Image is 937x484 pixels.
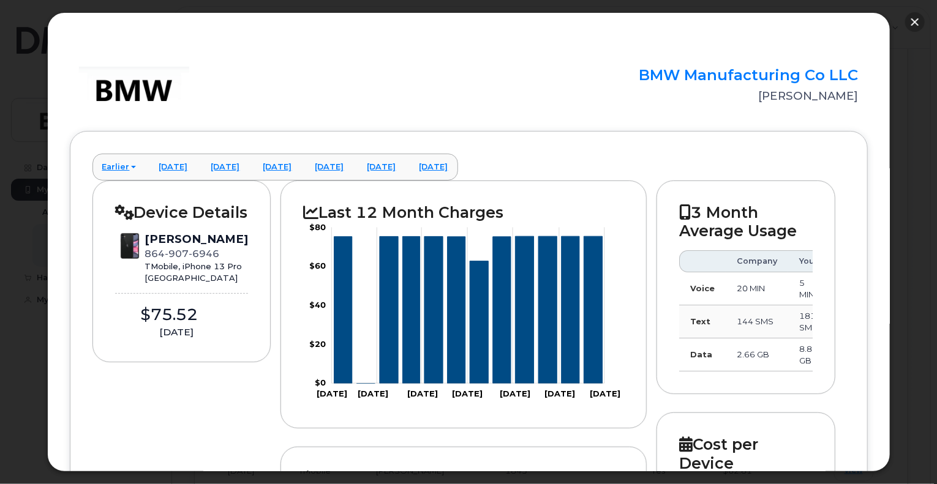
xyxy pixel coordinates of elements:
h2: Device Details [115,203,248,222]
a: [DATE] [410,154,458,181]
tspan: $60 [309,261,326,271]
strong: Voice [690,283,715,293]
div: [PERSON_NAME] [611,88,858,104]
g: Series [334,237,603,384]
tspan: [DATE] [453,389,483,399]
tspan: [DATE] [317,389,347,399]
h2: Last 12 Month Charges [303,203,625,222]
h2: BMW Manufacturing Co LLC [611,67,858,83]
td: 5 MIN [788,272,829,305]
h2: 3 Month Average Usage [679,203,812,240]
tspan: [DATE] [590,389,620,399]
tspan: [DATE] [407,389,438,399]
span: 864 [145,248,219,259]
a: [DATE] [306,154,354,181]
tspan: [DATE] [358,389,388,399]
strong: Text [690,316,710,326]
iframe: Messenger Launcher [884,431,928,475]
tspan: $0 [315,378,326,388]
a: [DATE] [201,154,250,181]
tspan: $20 [309,339,326,349]
td: 2.66 GB [726,338,788,371]
td: 8.82 GB [788,338,829,371]
h2: Cost per Device [679,435,812,472]
td: 144 SMS [726,305,788,338]
g: Chart [309,222,621,399]
tspan: $40 [309,300,326,310]
div: [PERSON_NAME] [145,231,248,247]
div: [DATE] [115,326,238,339]
tspan: [DATE] [500,389,530,399]
a: [DATE] [358,154,406,181]
tspan: $80 [309,222,326,232]
span: 6946 [189,248,219,259]
td: 20 MIN [726,272,788,305]
div: $75.52 [115,303,224,326]
th: You [788,250,829,272]
tspan: [DATE] [544,389,575,399]
td: 181 SMS [788,305,829,338]
strong: Data [690,349,712,359]
a: [DATE] [254,154,302,181]
div: TMobile, iPhone 13 Pro [GEOGRAPHIC_DATA] [145,261,248,283]
th: Company [726,250,788,272]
